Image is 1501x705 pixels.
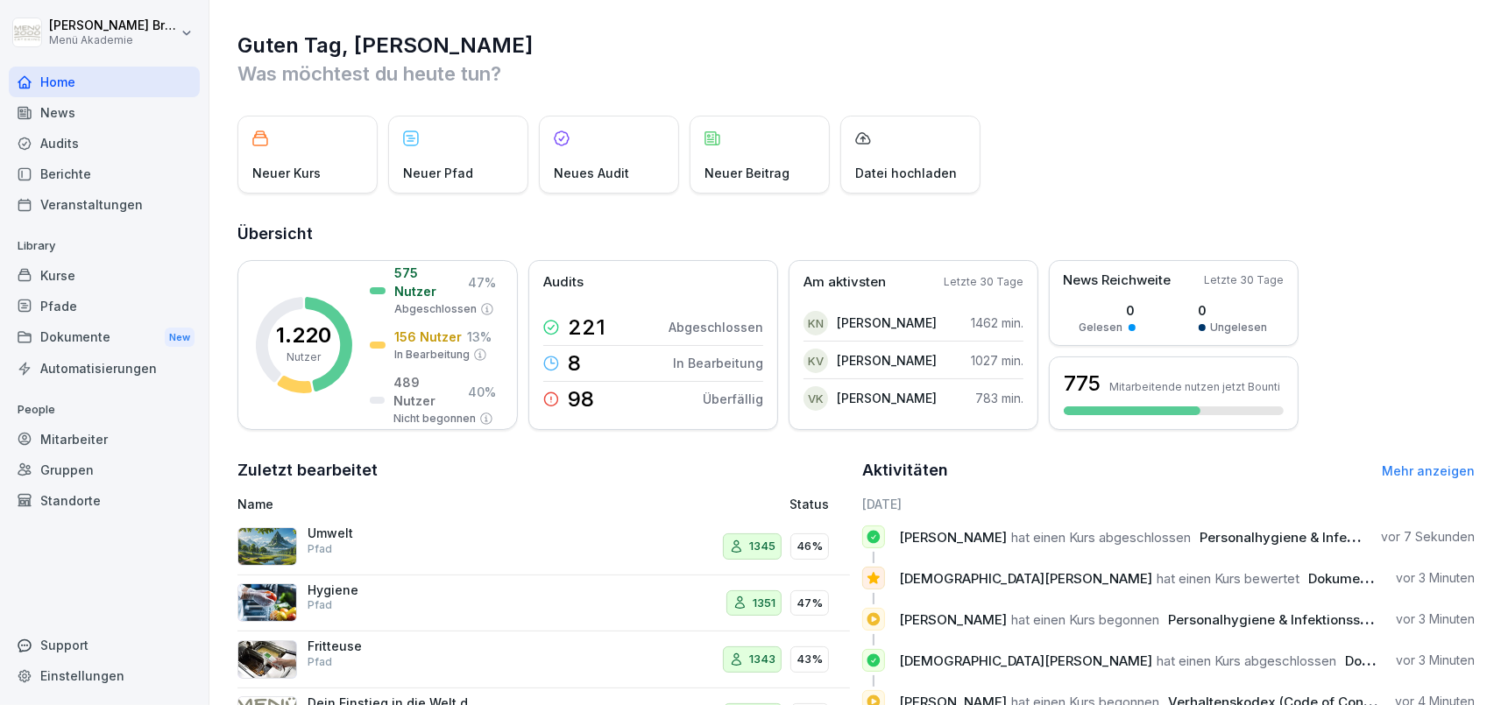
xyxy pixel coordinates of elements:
span: Personalhygiene & Infektionsschutz [1200,529,1427,546]
a: Veranstaltungen [9,189,200,220]
p: 47 % [468,273,496,292]
p: Pfad [308,654,332,670]
p: vor 7 Sekunden [1381,528,1475,546]
p: [PERSON_NAME] [837,314,937,332]
p: Name [237,495,618,513]
a: UmweltPfad134546% [237,518,850,575]
p: Abgeschlossen [669,318,763,336]
p: 40 % [468,383,496,401]
p: Letzte 30 Tage [1204,272,1284,288]
p: 489 Nutzer [393,373,463,410]
p: People [9,396,200,424]
p: 47% [797,595,823,612]
p: News Reichweite [1063,271,1171,291]
p: Am aktivsten [804,272,886,293]
p: Neuer Kurs [252,164,321,182]
p: 221 [568,317,605,338]
p: Ungelesen [1211,320,1268,335]
p: 1343 [749,651,775,668]
p: In Bearbeitung [394,347,470,363]
a: Mitarbeiter [9,424,200,455]
p: Letzte 30 Tage [944,274,1023,290]
p: In Bearbeitung [673,354,763,372]
p: Neuer Beitrag [704,164,789,182]
p: 13 % [467,328,492,346]
div: Standorte [9,485,200,516]
p: 1462 min. [971,314,1023,332]
p: [PERSON_NAME] Bruns [49,18,177,33]
h3: 775 [1064,369,1101,398]
p: Gelesen [1080,320,1123,335]
a: Gruppen [9,455,200,485]
p: 575 Nutzer [394,264,463,300]
h2: Zuletzt bearbeitet [237,458,850,483]
a: Mehr anzeigen [1382,463,1475,478]
span: [DEMOGRAPHIC_DATA][PERSON_NAME] [899,652,1152,669]
a: Kurse [9,260,200,291]
p: 156 Nutzer [394,328,462,346]
p: 783 min. [975,389,1023,407]
div: KN [804,311,828,335]
a: News [9,97,200,128]
span: [PERSON_NAME] [899,529,1007,546]
a: HygienePfad135147% [237,575,850,632]
div: Support [9,630,200,660]
a: Audits [9,128,200,159]
span: hat einen Kurs bewertet [1157,570,1299,587]
p: Umwelt [308,525,483,541]
p: vor 3 Minuten [1396,569,1475,587]
p: Menü Akademie [49,34,177,46]
span: hat einen Kurs abgeschlossen [1157,652,1336,669]
p: [PERSON_NAME] [837,351,937,370]
p: Pfad [308,597,332,613]
p: Library [9,232,200,260]
a: Pfade [9,291,200,321]
h6: [DATE] [862,495,1475,513]
p: vor 3 Minuten [1396,652,1475,669]
a: Automatisierungen [9,353,200,384]
img: pbizark1n1rfoj522dehoix3.png [237,640,297,679]
p: 0 [1199,301,1268,320]
p: [PERSON_NAME] [837,389,937,407]
div: KV [804,349,828,373]
p: 46% [797,538,823,555]
span: [DEMOGRAPHIC_DATA][PERSON_NAME] [899,570,1152,587]
a: Einstellungen [9,660,200,691]
p: Mitarbeitende nutzen jetzt Bounti [1109,380,1280,393]
h2: Übersicht [237,222,1475,246]
p: Neues Audit [554,164,629,182]
div: VK [804,386,828,411]
div: New [165,328,195,348]
a: Home [9,67,200,97]
p: 1027 min. [971,351,1023,370]
p: 1351 [753,595,775,612]
p: Datei hochladen [855,164,957,182]
div: Dokumente [9,321,200,354]
span: [PERSON_NAME] [899,611,1007,628]
p: vor 3 Minuten [1396,610,1475,628]
p: Nutzer [287,349,322,365]
p: 43% [797,651,823,668]
p: Pfad [308,541,332,557]
h1: Guten Tag, [PERSON_NAME] [237,32,1475,60]
img: l7j8ma1q6cu44qkpc9tlpgs1.png [237,583,297,622]
p: 8 [568,353,581,374]
p: Abgeschlossen [394,301,477,317]
p: Fritteuse [308,638,483,654]
p: Status [789,495,829,513]
span: Personalhygiene & Infektionsschutz [1168,611,1395,628]
span: hat einen Kurs begonnen [1011,611,1159,628]
h2: Aktivitäten [862,458,948,483]
a: Berichte [9,159,200,189]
